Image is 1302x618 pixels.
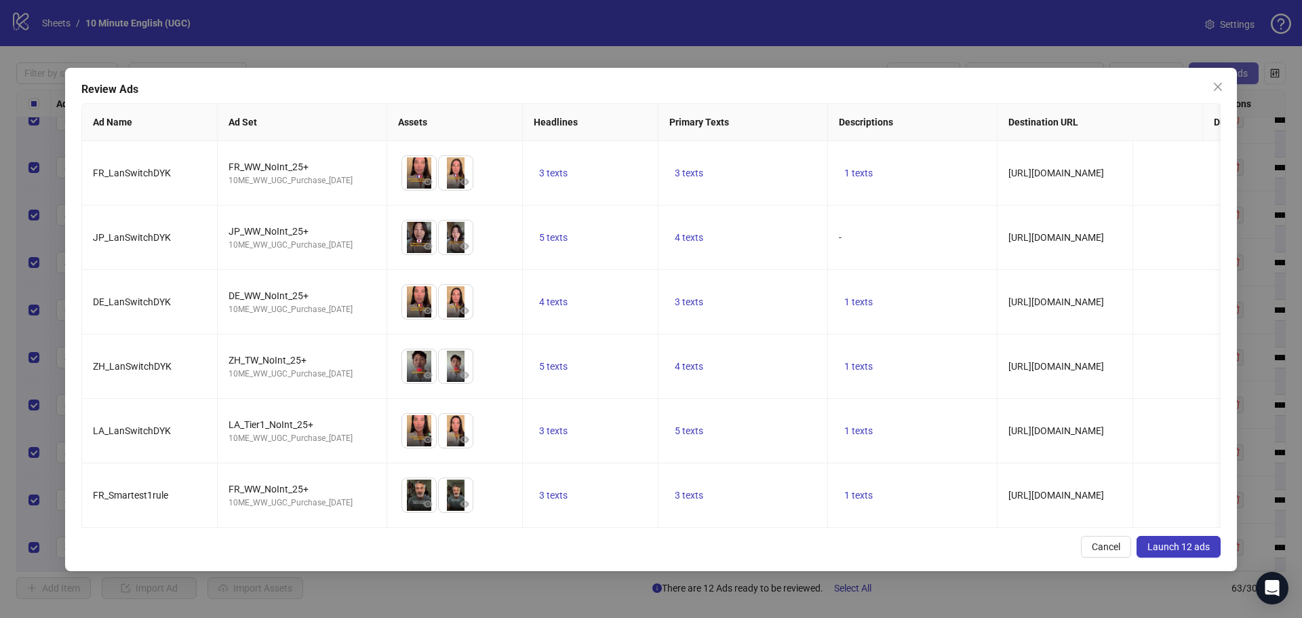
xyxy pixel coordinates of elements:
button: 3 texts [534,487,573,503]
button: 1 texts [839,423,878,439]
button: Preview [456,431,473,448]
span: eye [460,435,469,444]
div: DE_WW_NoInt_25+ [229,288,376,303]
button: Preview [420,367,436,383]
div: 10ME_WW_UGC_Purchase_[DATE] [229,368,376,381]
img: Asset 1 [402,414,436,448]
span: 3 texts [539,168,568,178]
span: eye [460,370,469,380]
div: LA_Tier1_NoInt_25+ [229,417,376,432]
th: Primary Texts [658,104,828,141]
span: [URL][DOMAIN_NAME] [1008,232,1104,243]
span: eye [460,499,469,509]
div: 10ME_WW_UGC_Purchase_[DATE] [229,174,376,187]
div: Review Ads [81,81,1221,98]
img: Asset 2 [439,156,473,190]
span: eye [423,370,433,380]
img: Asset 2 [439,285,473,319]
span: close [1212,81,1223,92]
span: 5 texts [675,425,703,436]
th: Ad Name [82,104,218,141]
button: Preview [420,174,436,190]
span: 3 texts [539,490,568,501]
span: 3 texts [539,425,568,436]
span: ZH_LanSwitchDYK [93,361,172,372]
button: 5 texts [534,358,573,374]
button: Preview [420,238,436,254]
span: 1 texts [844,425,873,436]
img: Asset 1 [402,220,436,254]
button: 3 texts [534,423,573,439]
span: eye [423,435,433,444]
button: Launch 12 ads [1137,536,1221,558]
button: Preview [456,238,473,254]
button: 3 texts [669,487,709,503]
img: Asset 1 [402,478,436,512]
button: Preview [456,303,473,319]
img: Asset 2 [439,478,473,512]
div: ZH_TW_NoInt_25+ [229,353,376,368]
div: 10ME_WW_UGC_Purchase_[DATE] [229,432,376,445]
span: eye [423,306,433,315]
div: 10ME_WW_UGC_Purchase_[DATE] [229,303,376,316]
img: Asset 1 [402,349,436,383]
button: 1 texts [839,487,878,503]
th: Ad Set [218,104,387,141]
span: FR_Smartest1rule [93,490,168,501]
button: Preview [420,431,436,448]
th: Descriptions [828,104,998,141]
span: eye [460,306,469,315]
button: Preview [420,303,436,319]
div: 10ME_WW_UGC_Purchase_[DATE] [229,239,376,252]
span: eye [460,177,469,187]
div: 10ME_WW_UGC_Purchase_[DATE] [229,497,376,509]
img: Asset 1 [402,285,436,319]
div: Open Intercom Messenger [1256,572,1288,604]
span: 1 texts [844,490,873,501]
img: Asset 2 [439,349,473,383]
button: 3 texts [669,165,709,181]
span: Launch 12 ads [1147,541,1210,552]
span: 1 texts [844,296,873,307]
span: 4 texts [675,361,703,372]
button: 1 texts [839,165,878,181]
span: [URL][DOMAIN_NAME] [1008,168,1104,178]
span: 3 texts [675,296,703,307]
span: eye [423,499,433,509]
div: FR_WW_NoInt_25+ [229,482,376,497]
button: 4 texts [534,294,573,310]
span: 3 texts [675,168,703,178]
span: DE_LanSwitchDYK [93,296,171,307]
th: Destination URL [998,104,1203,141]
span: [URL][DOMAIN_NAME] [1008,361,1104,372]
button: 3 texts [534,165,573,181]
span: 3 texts [675,490,703,501]
span: JP_LanSwitchDYK [93,232,171,243]
span: [URL][DOMAIN_NAME] [1008,296,1104,307]
div: JP_WW_NoInt_25+ [229,224,376,239]
button: Preview [456,174,473,190]
button: 5 texts [534,229,573,246]
button: Preview [456,496,473,512]
span: eye [460,242,469,251]
span: 4 texts [675,232,703,243]
span: eye [423,242,433,251]
span: Cancel [1092,541,1120,552]
button: 4 texts [669,358,709,374]
img: Asset 1 [402,156,436,190]
span: [URL][DOMAIN_NAME] [1008,490,1104,501]
th: Headlines [523,104,658,141]
span: [URL][DOMAIN_NAME] [1008,425,1104,436]
button: 1 texts [839,358,878,374]
span: 4 texts [539,296,568,307]
button: Preview [420,496,436,512]
button: Cancel [1081,536,1131,558]
button: 1 texts [839,294,878,310]
span: LA_LanSwitchDYK [93,425,171,436]
button: 4 texts [669,229,709,246]
button: 3 texts [669,294,709,310]
img: Asset 2 [439,220,473,254]
span: - [839,232,842,243]
div: FR_WW_NoInt_25+ [229,159,376,174]
span: eye [423,177,433,187]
